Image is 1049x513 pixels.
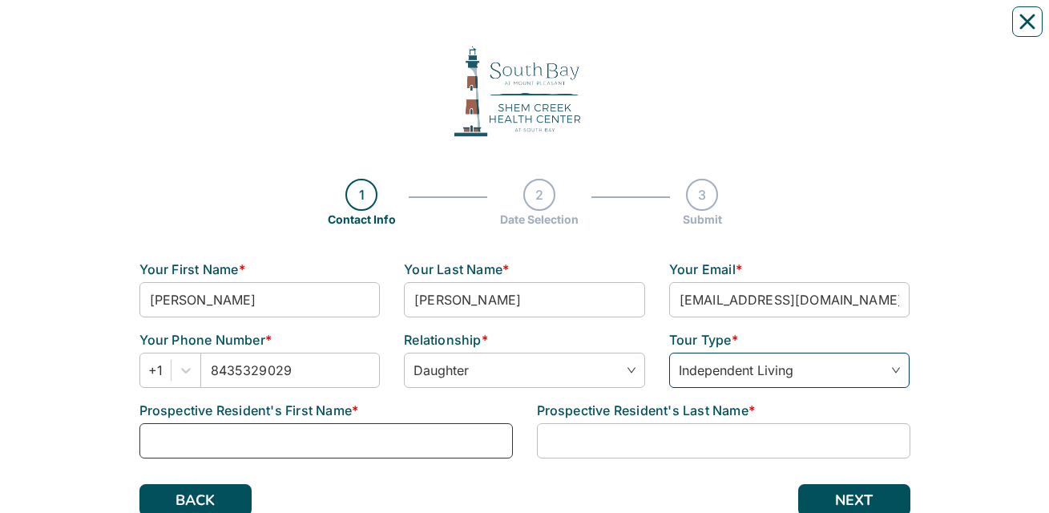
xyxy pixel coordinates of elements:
span: Prospective Resident's Last Name [537,402,748,418]
span: Your Last Name [404,261,502,277]
div: Submit [683,211,722,228]
span: Independent Living [679,358,901,382]
span: Your Phone Number [139,332,265,348]
span: Relationship [404,332,481,348]
div: Contact Info [328,211,396,228]
span: Your Email [669,261,736,277]
img: 77b17f22-26d2-490c-b4c8-febe617a31a1.png [425,42,625,142]
button: Close [1012,6,1043,37]
span: Your First Name [139,261,239,277]
div: 3 [686,179,718,211]
div: 1 [345,179,377,211]
span: close-circle [627,366,636,375]
span: Prospective Resident's First Name [139,402,353,418]
div: 2 [523,179,555,211]
div: Date Selection [500,211,579,228]
span: Daughter [414,358,635,382]
span: close-circle [891,366,901,375]
span: Tour Type [669,332,732,348]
